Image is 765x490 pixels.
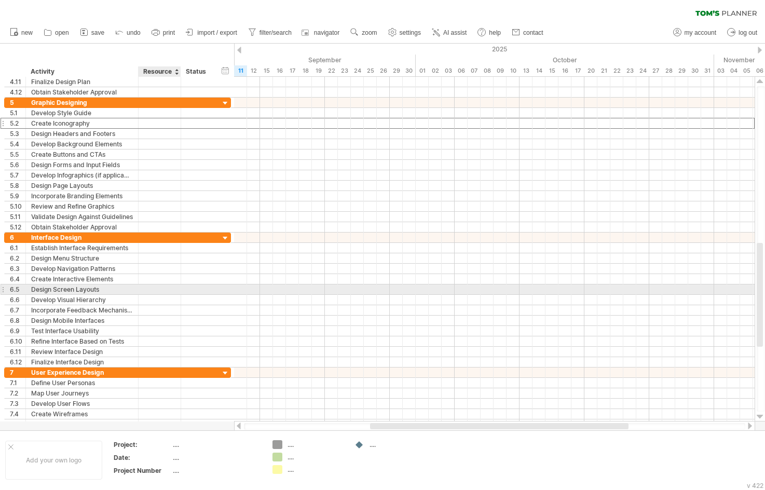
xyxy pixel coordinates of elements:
[127,29,141,36] span: undo
[739,29,757,36] span: log out
[584,65,597,76] div: Monday, 20 October 2025
[7,26,36,39] a: new
[247,65,260,76] div: Friday, 12 September 2025
[31,170,133,180] div: Develop Infographics (if applicable)
[532,65,545,76] div: Tuesday, 14 October 2025
[675,65,688,76] div: Wednesday, 29 October 2025
[338,65,351,76] div: Tuesday, 23 September 2025
[520,65,532,76] div: Monday, 13 October 2025
[5,441,102,480] div: Add your own logo
[312,65,325,76] div: Friday, 19 September 2025
[259,29,292,36] span: filter/search
[507,65,520,76] div: Friday, 10 October 2025
[31,108,133,118] div: Develop Style Guide
[468,65,481,76] div: Tuesday, 7 October 2025
[288,465,344,474] div: ....
[455,65,468,76] div: Monday, 6 October 2025
[10,378,25,388] div: 7.1
[31,118,133,128] div: Create Iconography
[273,65,286,76] div: Tuesday, 16 September 2025
[10,357,25,367] div: 6.12
[10,326,25,336] div: 6.9
[10,419,25,429] div: 7.5
[429,26,470,39] a: AI assist
[364,65,377,76] div: Thursday, 25 September 2025
[31,66,132,77] div: Activity
[31,388,133,398] div: Map User Journeys
[173,466,260,475] div: ....
[113,26,144,39] a: undo
[31,222,133,232] div: Obtain Stakeholder Approval
[390,65,403,76] div: Monday, 29 September 2025
[31,181,133,190] div: Design Page Layouts
[31,87,133,97] div: Obtain Stakeholder Approval
[10,409,25,419] div: 7.4
[325,65,338,76] div: Monday, 22 September 2025
[31,98,133,107] div: Graphic Designing
[10,305,25,315] div: 6.7
[10,233,25,242] div: 6
[10,316,25,325] div: 6.8
[173,440,260,449] div: ....
[351,65,364,76] div: Wednesday, 24 September 2025
[55,29,69,36] span: open
[31,326,133,336] div: Test Interface Usability
[403,65,416,76] div: Tuesday, 30 September 2025
[31,77,133,87] div: Finalize Design Plan
[545,65,558,76] div: Wednesday, 15 October 2025
[429,65,442,76] div: Thursday, 2 October 2025
[10,347,25,357] div: 6.11
[10,212,25,222] div: 5.11
[10,98,25,107] div: 5
[31,233,133,242] div: Interface Design
[10,367,25,377] div: 7
[31,264,133,274] div: Develop Navigation Patterns
[31,201,133,211] div: Review and Refine Graphics
[481,65,494,76] div: Wednesday, 8 October 2025
[10,253,25,263] div: 6.2
[41,26,72,39] a: open
[77,26,107,39] a: save
[10,388,25,398] div: 7.2
[114,440,171,449] div: Project:
[245,26,295,39] a: filter/search
[288,453,344,461] div: ....
[10,139,25,149] div: 5.4
[386,26,424,39] a: settings
[31,284,133,294] div: Design Screen Layouts
[173,453,260,462] div: ....
[186,66,209,77] div: Status
[31,243,133,253] div: Establish Interface Requirements
[10,399,25,409] div: 7.3
[571,65,584,76] div: Friday, 17 October 2025
[370,440,426,449] div: ....
[10,160,25,170] div: 5.6
[725,26,760,39] a: log out
[10,274,25,284] div: 6.4
[114,466,171,475] div: Project Number
[130,55,416,65] div: September 2025
[685,29,716,36] span: my account
[671,26,719,39] a: my account
[197,29,237,36] span: import / export
[377,65,390,76] div: Friday, 26 September 2025
[143,66,175,77] div: Resource
[416,65,429,76] div: Wednesday, 1 October 2025
[31,274,133,284] div: Create Interactive Elements
[362,29,377,36] span: zoom
[234,65,247,76] div: Thursday, 11 September 2025
[740,65,753,76] div: Wednesday, 5 November 2025
[597,65,610,76] div: Tuesday, 21 October 2025
[416,55,714,65] div: October 2025
[31,160,133,170] div: Design Forms and Input Fields
[662,65,675,76] div: Tuesday, 28 October 2025
[31,378,133,388] div: Define User Personas
[10,295,25,305] div: 6.6
[10,336,25,346] div: 6.10
[636,65,649,76] div: Friday, 24 October 2025
[494,65,507,76] div: Thursday, 9 October 2025
[288,440,344,449] div: ....
[400,29,421,36] span: settings
[10,264,25,274] div: 6.3
[260,65,273,76] div: Monday, 15 September 2025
